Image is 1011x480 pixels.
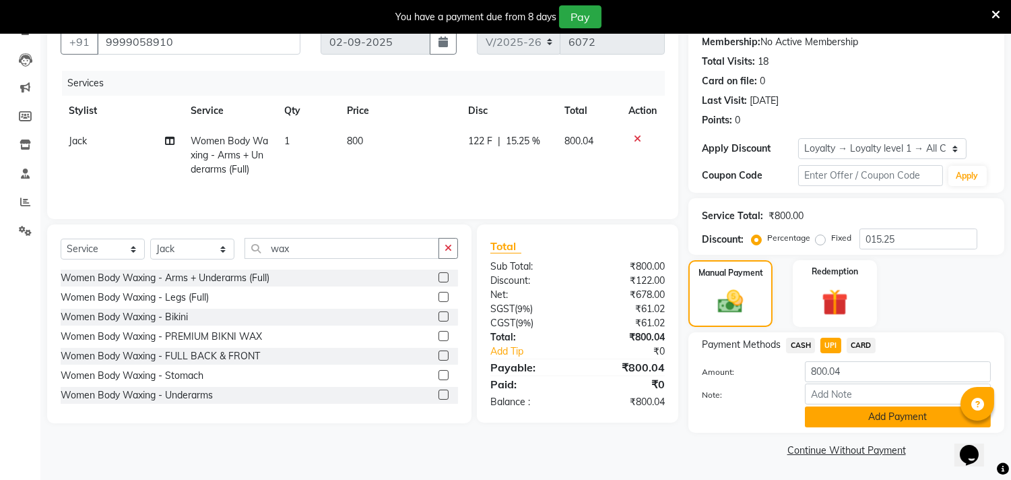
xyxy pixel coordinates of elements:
div: Card on file: [702,74,757,88]
label: Percentage [767,232,810,244]
span: 122 F [468,134,492,148]
div: Paid: [480,376,578,392]
span: Women Body Waxing - Arms + Underarms (Full) [191,135,268,175]
input: Search by Name/Mobile/Email/Code [97,29,300,55]
div: ₹0 [594,344,676,359]
th: Price [339,96,460,126]
div: Services [62,71,675,96]
div: Net: [480,288,578,302]
span: Payment Methods [702,338,781,352]
div: Total Visits: [702,55,755,69]
div: Discount: [702,233,744,247]
button: Pay [559,5,601,28]
span: 800.04 [564,135,593,147]
th: Action [620,96,665,126]
iframe: chat widget [954,426,998,467]
a: Add Tip [480,344,594,359]
div: ₹800.00 [578,260,676,274]
span: CASH [786,338,815,353]
div: Women Body Waxing - Legs (Full) [61,291,209,305]
span: CGST [490,317,515,329]
div: You have a payment due from 8 days [395,10,556,24]
label: Fixed [831,232,851,244]
div: Total: [480,330,578,344]
span: 9% [518,318,531,328]
label: Amount: [692,366,795,378]
div: ( ) [480,316,578,330]
button: Apply [948,166,987,186]
input: Search or Scan [244,238,439,259]
div: 18 [758,55,769,69]
div: ₹800.00 [769,209,804,223]
div: ₹61.02 [578,316,676,330]
div: ₹0 [578,376,676,392]
input: Enter Offer / Coupon Code [798,165,942,186]
span: CARD [847,338,876,353]
div: Women Body Waxing - Bikini [61,310,188,324]
div: 0 [760,74,765,88]
div: Women Body Waxing - Arms + Underarms (Full) [61,271,269,285]
button: Add Payment [805,407,991,427]
div: ₹800.04 [578,359,676,376]
img: _cash.svg [710,287,750,316]
div: Balance : [480,395,578,409]
div: ₹61.02 [578,302,676,316]
div: ₹122.00 [578,274,676,288]
div: Women Body Waxing - PREMIUM BIKNI WAX [61,330,262,344]
div: Women Body Waxing - Stomach [61,369,203,383]
div: ( ) [480,302,578,316]
input: Amount [805,361,991,382]
div: Payable: [480,359,578,376]
img: _gift.svg [814,286,856,319]
div: Last Visit: [702,94,747,108]
th: Qty [276,96,339,126]
div: Service Total: [702,209,763,223]
div: ₹800.04 [578,330,676,344]
span: 800 [347,135,363,147]
span: Total [490,239,521,253]
span: UPI [820,338,841,353]
span: 15.25 % [506,134,540,148]
div: ₹800.04 [578,395,676,409]
button: +91 [61,29,98,55]
span: | [498,134,500,148]
input: Add Note [805,384,991,404]
div: Coupon Code [702,169,798,183]
div: Apply Discount [702,142,798,156]
th: Stylist [61,96,183,126]
div: Discount: [480,274,578,288]
div: ₹678.00 [578,288,676,302]
div: Points: [702,113,732,127]
div: No Active Membership [702,35,991,49]
span: 9% [517,303,530,314]
th: Service [183,96,276,126]
div: Women Body Waxing - Underarms [61,388,213,402]
span: Jack [69,135,87,147]
div: [DATE] [750,94,779,108]
th: Total [556,96,620,126]
label: Manual Payment [698,267,763,279]
div: 0 [735,113,740,127]
a: Continue Without Payment [691,444,1002,458]
div: Sub Total: [480,260,578,274]
label: Redemption [812,266,858,278]
div: Women Body Waxing - FULL BACK & FRONT [61,349,260,363]
label: Note: [692,389,795,401]
div: Membership: [702,35,760,49]
th: Disc [460,96,556,126]
span: 1 [284,135,290,147]
span: SGST [490,303,515,315]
